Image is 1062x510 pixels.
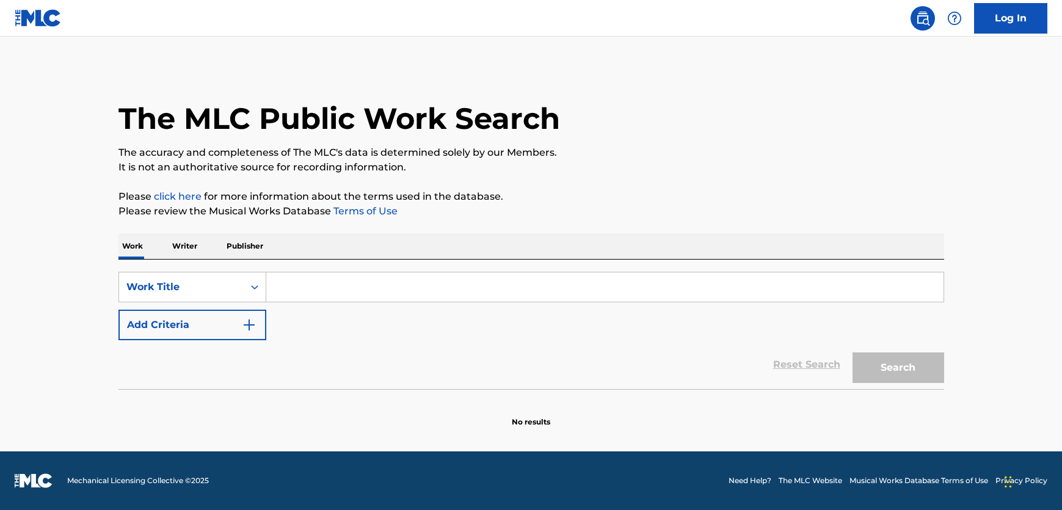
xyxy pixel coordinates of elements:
[974,3,1047,34] a: Log In
[779,475,842,486] a: The MLC Website
[118,204,944,219] p: Please review the Musical Works Database
[849,475,988,486] a: Musical Works Database Terms of Use
[118,160,944,175] p: It is not an authoritative source for recording information.
[911,6,935,31] a: Public Search
[512,402,550,428] p: No results
[942,6,967,31] div: Help
[947,11,962,26] img: help
[15,473,53,488] img: logo
[331,205,398,217] a: Terms of Use
[729,475,771,486] a: Need Help?
[1005,464,1012,500] div: Drag
[118,100,560,137] h1: The MLC Public Work Search
[118,310,266,340] button: Add Criteria
[154,191,202,202] a: click here
[223,233,267,259] p: Publisher
[1001,451,1062,510] iframe: Chat Widget
[126,280,236,294] div: Work Title
[915,11,930,26] img: search
[67,475,209,486] span: Mechanical Licensing Collective © 2025
[118,233,147,259] p: Work
[995,475,1047,486] a: Privacy Policy
[15,9,62,27] img: MLC Logo
[242,318,256,332] img: 9d2ae6d4665cec9f34b9.svg
[118,145,944,160] p: The accuracy and completeness of The MLC's data is determined solely by our Members.
[169,233,201,259] p: Writer
[118,272,944,389] form: Search Form
[118,189,944,204] p: Please for more information about the terms used in the database.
